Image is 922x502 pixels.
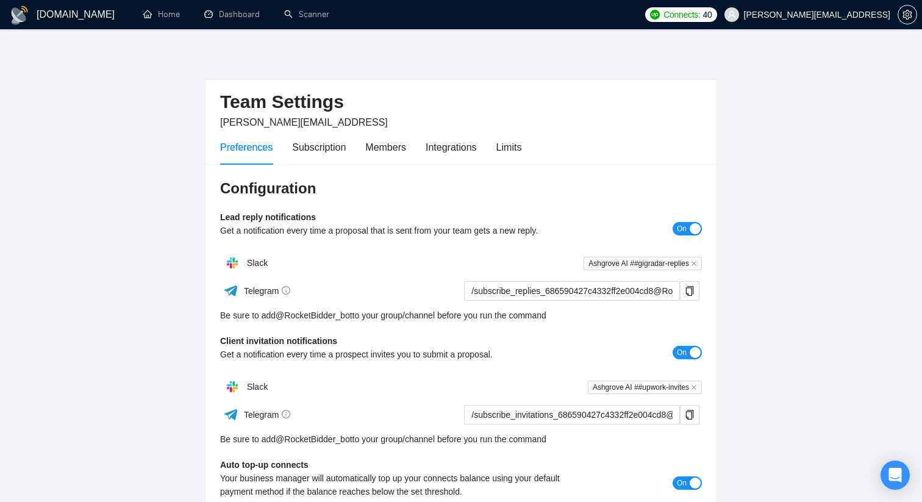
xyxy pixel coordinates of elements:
span: Ashgrove AI ##gigradar-replies [584,257,702,270]
h2: Team Settings [220,90,702,115]
span: On [677,476,687,490]
span: close [691,260,697,267]
div: Be sure to add to your group/channel before you run the command [220,432,702,446]
img: hpQkSZIkSZIkSZIkSZIkSZIkSZIkSZIkSZIkSZIkSZIkSZIkSZIkSZIkSZIkSZIkSZIkSZIkSZIkSZIkSZIkSZIkSZIkSZIkS... [220,251,245,275]
a: dashboardDashboard [204,9,260,20]
div: Be sure to add to your group/channel before you run the command [220,309,702,322]
div: Subscription [292,140,346,155]
div: Preferences [220,140,273,155]
div: Members [365,140,406,155]
h3: Configuration [220,179,702,198]
b: Lead reply notifications [220,212,316,222]
div: Integrations [426,140,477,155]
a: homeHome [143,9,180,20]
b: Auto top-up connects [220,460,309,470]
img: ww3wtPAAAAAElFTkSuQmCC [223,407,238,422]
span: Slack [247,382,268,392]
span: info-circle [282,410,290,418]
img: upwork-logo.png [650,10,660,20]
a: @RocketBidder_bot [276,432,352,446]
span: copy [681,286,699,296]
div: Your business manager will automatically top up your connects balance using your default payment ... [220,472,582,498]
div: Get a notification every time a proposal that is sent from your team gets a new reply. [220,224,582,237]
span: Connects: [663,8,700,21]
div: Open Intercom Messenger [881,461,910,490]
img: hpQkSZIkSZIkSZIkSZIkSZIkSZIkSZIkSZIkSZIkSZIkSZIkSZIkSZIkSZIkSZIkSZIkSZIkSZIkSZIkSZIkSZIkSZIkSZIkS... [220,375,245,399]
span: On [677,346,687,359]
div: Limits [496,140,522,155]
span: copy [681,410,699,420]
a: setting [898,10,917,20]
button: copy [680,281,699,301]
span: Telegram [244,410,291,420]
button: copy [680,405,699,425]
span: On [677,222,687,235]
span: info-circle [282,286,290,295]
span: [PERSON_NAME][EMAIL_ADDRESS] [220,117,388,127]
b: Client invitation notifications [220,336,337,346]
a: @RocketBidder_bot [276,309,352,322]
img: ww3wtPAAAAAElFTkSuQmCC [223,283,238,298]
span: Telegram [244,286,291,296]
span: user [727,10,736,19]
span: Slack [247,258,268,268]
span: Ashgrove AI ##upwork-invites [588,381,702,394]
button: setting [898,5,917,24]
a: searchScanner [284,9,329,20]
img: logo [10,5,29,25]
span: close [691,384,697,390]
div: Get a notification every time a prospect invites you to submit a proposal. [220,348,582,361]
span: 40 [703,8,712,21]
